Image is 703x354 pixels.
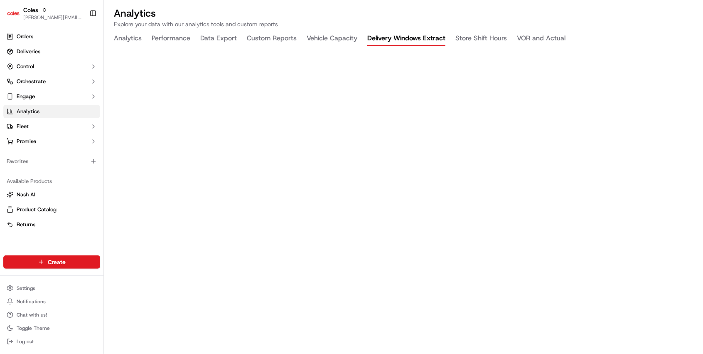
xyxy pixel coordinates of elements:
button: Log out [3,336,100,347]
span: Knowledge Base [17,186,64,194]
span: Deliveries [17,48,40,55]
span: Chat with us! [17,312,47,318]
button: Analytics [114,32,142,46]
button: Returns [3,218,100,231]
span: Pylon [83,206,101,212]
button: Settings [3,282,100,294]
button: Control [3,60,100,73]
div: Past conversations [8,108,56,114]
span: Toggle Theme [17,325,50,332]
div: 💻 [70,186,77,193]
button: Vehicle Capacity [307,32,357,46]
div: Favorites [3,155,100,168]
button: Delivery Windows Extract [367,32,445,46]
button: Chat with us! [3,309,100,321]
a: 💻API Documentation [67,182,137,197]
span: Engage [17,93,35,100]
button: Create [3,255,100,269]
a: 📗Knowledge Base [5,182,67,197]
span: Product Catalog [17,206,57,213]
a: Deliveries [3,45,100,58]
span: Orders [17,33,33,40]
button: ColesColes[PERSON_NAME][EMAIL_ADDRESS][DOMAIN_NAME] [3,3,86,23]
img: Coles [7,7,20,20]
a: Powered byPylon [59,205,101,212]
span: [PERSON_NAME] [26,129,67,135]
button: Notifications [3,296,100,307]
button: [PERSON_NAME][EMAIL_ADDRESS][DOMAIN_NAME] [23,14,83,21]
button: Nash AI [3,188,100,201]
a: Product Catalog [7,206,97,213]
span: [PERSON_NAME] [26,151,67,158]
span: Promise [17,138,36,145]
button: Toggle Theme [3,322,100,334]
span: Returns [17,221,35,228]
button: Start new chat [141,82,151,92]
span: Nash AI [17,191,35,198]
a: Nash AI [7,191,97,198]
button: Product Catalog [3,203,100,216]
span: Notifications [17,298,46,305]
button: Fleet [3,120,100,133]
img: Asif Zaman Khan [8,121,22,134]
span: API Documentation [79,186,133,194]
button: Custom Reports [247,32,297,46]
span: Analytics [17,108,39,115]
button: Data Export [200,32,237,46]
span: [DATE] [74,151,91,158]
button: Promise [3,135,100,148]
span: Control [17,63,34,70]
img: 1736555255976-a54dd68f-1ca7-489b-9aae-adbdc363a1c4 [17,151,23,158]
button: Performance [152,32,190,46]
h2: Analytics [114,7,693,20]
span: [DATE] [74,129,91,135]
button: Coles [23,6,38,14]
span: Fleet [17,123,29,130]
span: • [69,151,72,158]
span: Log out [17,338,34,345]
span: Settings [17,285,35,292]
button: Engage [3,90,100,103]
span: Orchestrate [17,78,46,85]
iframe: Delivery Windows Extract [104,46,703,354]
img: Ben Goodger [8,143,22,156]
p: Explore your data with our analytics tools and custom reports [114,20,693,28]
div: Available Products [3,175,100,188]
button: Orchestrate [3,75,100,88]
a: Analytics [3,105,100,118]
span: • [69,129,72,135]
span: Create [48,258,66,266]
a: Orders [3,30,100,43]
a: Returns [7,221,97,228]
button: See all [129,106,151,116]
button: Store Shift Hours [455,32,507,46]
div: 📗 [8,186,15,193]
button: VOR and Actual [517,32,565,46]
img: 1736555255976-a54dd68f-1ca7-489b-9aae-adbdc363a1c4 [17,129,23,136]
